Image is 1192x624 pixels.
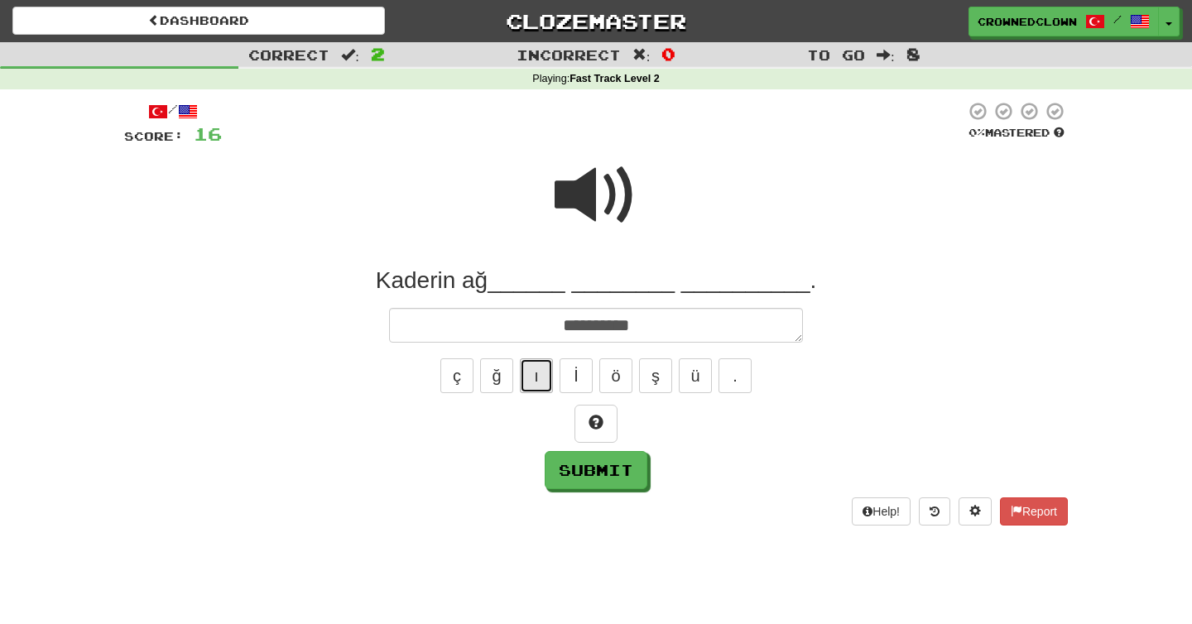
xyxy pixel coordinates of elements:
[906,44,920,64] span: 8
[968,7,1159,36] a: CrownedClown /
[807,46,865,63] span: To go
[1000,497,1068,526] button: Report
[639,358,672,393] button: ş
[877,48,895,62] span: :
[124,266,1068,295] div: Kaderin ağ______ ________ __________.
[852,497,911,526] button: Help!
[661,44,675,64] span: 0
[194,123,222,144] span: 16
[248,46,329,63] span: Correct
[1113,13,1122,25] span: /
[632,48,651,62] span: :
[517,46,621,63] span: Incorrect
[545,451,647,489] button: Submit
[520,358,553,393] button: ı
[124,101,222,122] div: /
[440,358,473,393] button: ç
[124,129,184,143] span: Score:
[12,7,385,35] a: Dashboard
[560,358,593,393] button: İ
[341,48,359,62] span: :
[719,358,752,393] button: .
[978,14,1077,29] span: CrownedClown
[965,126,1068,141] div: Mastered
[574,405,618,443] button: Hint!
[599,358,632,393] button: ö
[919,497,950,526] button: Round history (alt+y)
[371,44,385,64] span: 2
[480,358,513,393] button: ğ
[968,126,985,139] span: 0 %
[570,73,660,84] strong: Fast Track Level 2
[410,7,782,36] a: Clozemaster
[679,358,712,393] button: ü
